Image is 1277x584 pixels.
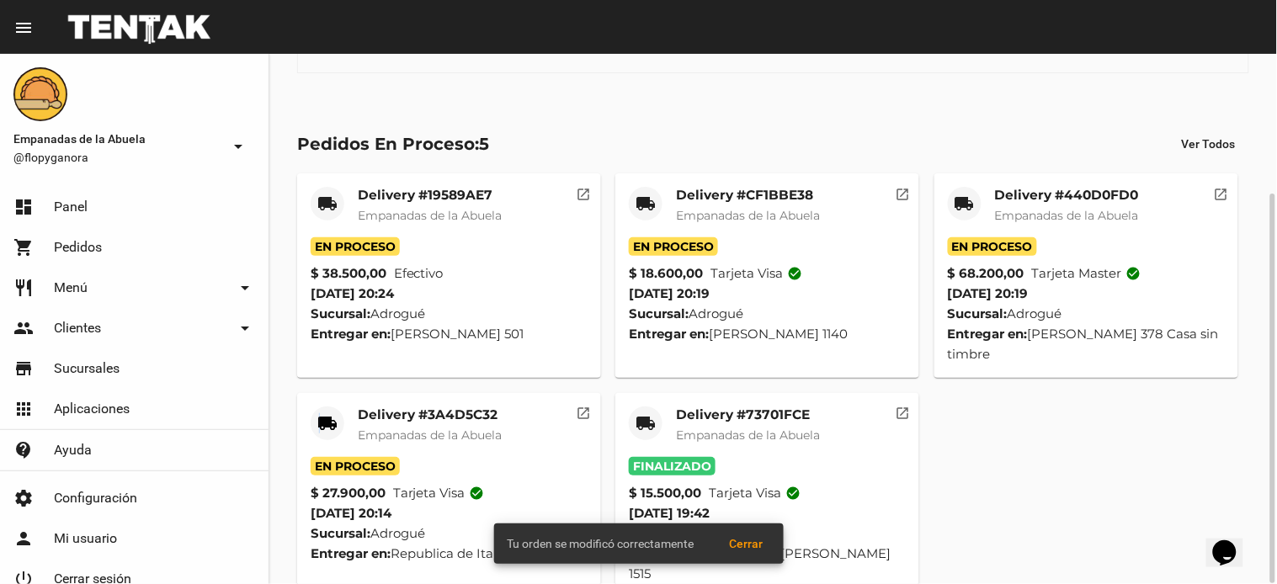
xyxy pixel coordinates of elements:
div: [PERSON_NAME] 378 Casa sin timbre [948,324,1225,364]
mat-icon: arrow_drop_down [228,136,248,157]
span: Ver Todos [1182,137,1236,151]
strong: $ 18.600,00 [629,263,703,284]
mat-icon: arrow_drop_down [235,318,255,338]
mat-icon: check_circle [787,266,802,281]
span: En Proceso [948,237,1037,256]
span: Tarjeta master [1032,263,1141,284]
mat-icon: dashboard [13,197,34,217]
mat-card-title: Delivery #CF1BBE38 [676,187,820,204]
mat-icon: contact_support [13,440,34,460]
div: Adrogué [311,523,588,544]
mat-card-title: Delivery #3A4D5C32 [358,406,502,423]
span: Panel [54,199,88,215]
span: Tarjeta visa [709,483,801,503]
span: Ayuda [54,442,92,459]
mat-icon: restaurant [13,278,34,298]
button: Ver Todos [1168,129,1249,159]
mat-card-title: Delivery #19589AE7 [358,187,502,204]
strong: Entregar en: [311,326,391,342]
mat-icon: local_shipping [636,413,656,433]
mat-icon: people [13,318,34,338]
span: Mi usuario [54,530,117,547]
span: [DATE] 20:19 [948,285,1029,301]
span: Empanadas de la Abuela [676,427,820,443]
span: [DATE] 20:24 [311,285,394,301]
strong: Entregar en: [629,326,709,342]
mat-icon: open_in_new [895,184,910,199]
span: Sucursales [54,360,120,377]
mat-icon: check_circle [470,486,485,501]
mat-card-title: Delivery #73701FCE [676,406,820,423]
mat-icon: menu [13,18,34,38]
span: Empanadas de la Abuela [358,427,502,443]
div: Adrogué [948,304,1225,324]
span: Cerrar [730,537,764,550]
mat-icon: apps [13,399,34,419]
mat-icon: person [13,528,34,549]
strong: $ 68.200,00 [948,263,1024,284]
mat-icon: shopping_cart [13,237,34,257]
span: En Proceso [311,237,400,256]
strong: Entregar en: [948,326,1028,342]
mat-icon: store [13,358,34,379]
span: [DATE] 20:14 [311,505,391,521]
span: En Proceso [311,457,400,475]
mat-icon: open_in_new [577,184,592,199]
span: Aplicaciones [54,401,130,417]
mat-icon: arrow_drop_down [235,278,255,298]
span: Clientes [54,320,101,337]
strong: Sucursal: [948,305,1008,321]
span: Empanadas de la Abuela [358,208,502,223]
strong: Sucursal: [311,305,370,321]
span: Empanadas de la Abuela [676,208,820,223]
span: 5 [479,134,489,154]
span: Tu orden se modificó correctamente [508,535,694,552]
span: Pedidos [54,239,102,256]
mat-icon: check_circle [1126,266,1141,281]
div: [PERSON_NAME] 501 [311,324,588,344]
span: En Proceso [629,237,718,256]
span: Configuración [54,490,137,507]
mat-icon: open_in_new [895,403,910,418]
span: Menú [54,279,88,296]
span: @flopyganora [13,149,221,166]
mat-icon: open_in_new [1214,184,1229,199]
div: Pedidos En Proceso: [297,130,489,157]
div: Adrogué [629,304,906,324]
strong: Sucursal: [629,305,689,321]
div: [PERSON_NAME] 1140 [629,324,906,344]
strong: Entregar en: [311,545,391,561]
iframe: chat widget [1206,517,1260,567]
div: Republica de Italia 987 [311,544,588,564]
span: Tarjeta visa [710,263,802,284]
strong: $ 38.500,00 [311,263,386,284]
mat-icon: check_circle [785,486,801,501]
span: [DATE] 20:19 [629,285,710,301]
span: Empanadas de la Abuela [995,208,1139,223]
span: Empanadas de la Abuela [13,129,221,149]
mat-card-title: Delivery #440D0FD0 [995,187,1139,204]
span: Finalizado [629,457,716,475]
mat-icon: local_shipping [955,194,975,214]
mat-icon: settings [13,488,34,508]
mat-icon: local_shipping [636,194,656,214]
strong: $ 15.500,00 [629,483,701,503]
strong: $ 27.900,00 [311,483,386,503]
mat-icon: local_shipping [317,194,338,214]
img: f0136945-ed32-4f7c-91e3-a375bc4bb2c5.png [13,67,67,121]
mat-icon: open_in_new [577,403,592,418]
strong: Sucursal: [311,525,370,541]
mat-icon: local_shipping [317,413,338,433]
div: Adrogué [311,304,588,324]
button: Cerrar [716,528,777,559]
span: Tarjeta visa [393,483,485,503]
span: Efectivo [394,263,444,284]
